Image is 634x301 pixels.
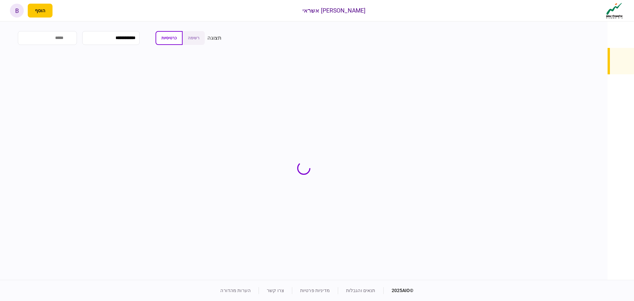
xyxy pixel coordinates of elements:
[220,288,251,293] a: הערות מהדורה
[161,36,177,40] span: כרטיסיות
[156,31,183,45] button: כרטיסיות
[605,2,624,19] img: client company logo
[10,4,24,18] button: b
[183,31,205,45] button: רשימה
[267,288,284,293] a: צרו קשר
[300,288,330,293] a: מדיניות פרטיות
[302,6,366,15] div: [PERSON_NAME] אשראי
[188,36,199,40] span: רשימה
[383,287,414,294] div: © 2025 AIO
[207,34,222,42] div: תצוגה
[56,4,70,18] button: פתח רשימת התראות
[28,4,53,18] button: פתח תפריט להוספת לקוח
[346,288,375,293] a: תנאים והגבלות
